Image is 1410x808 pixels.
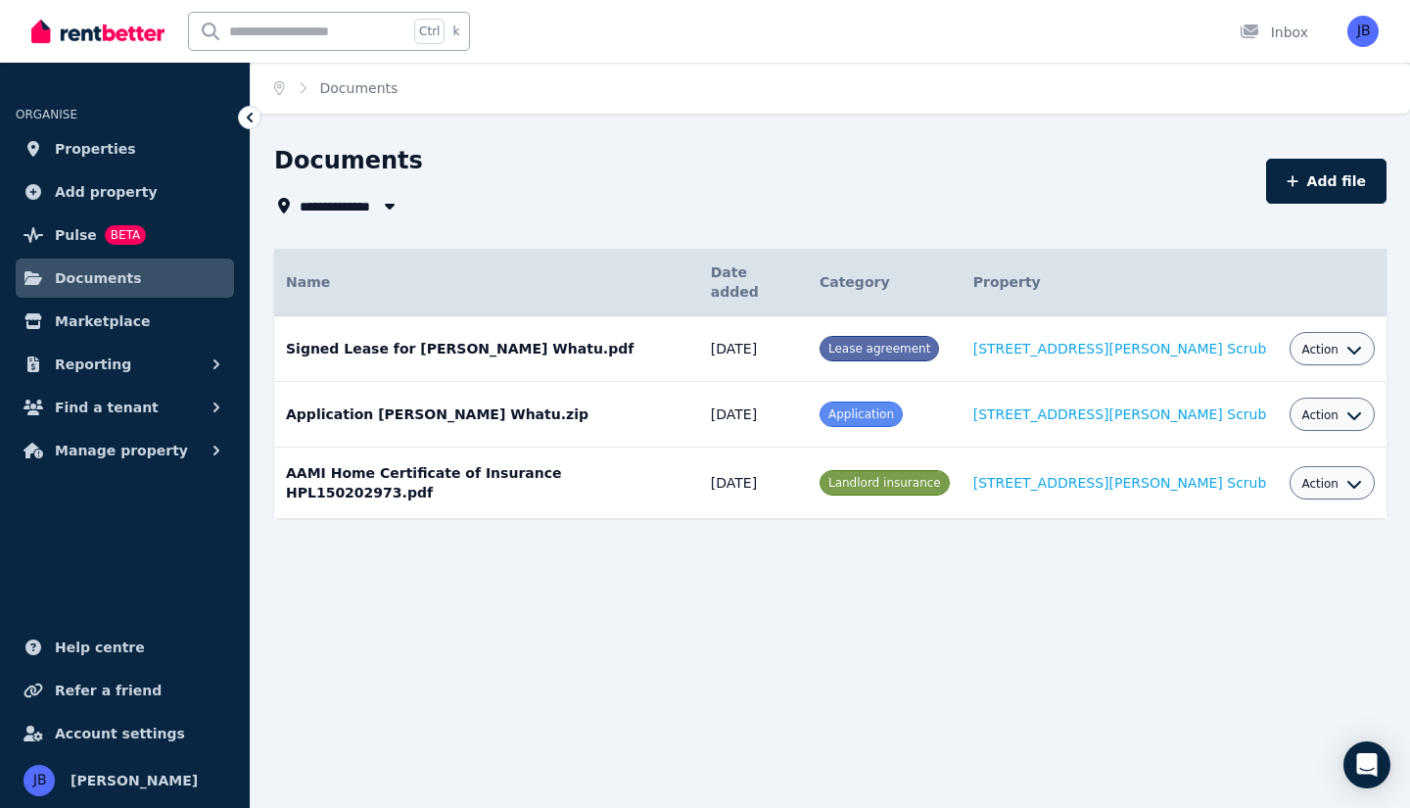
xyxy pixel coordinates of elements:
[55,137,136,161] span: Properties
[55,722,185,745] span: Account settings
[699,382,808,448] td: [DATE]
[973,406,1267,422] a: [STREET_ADDRESS][PERSON_NAME] Scrub
[16,215,234,255] a: PulseBETA
[16,108,77,121] span: ORGANISE
[452,24,459,39] span: k
[808,249,962,316] th: Category
[16,388,234,427] button: Find a tenant
[286,274,330,290] span: Name
[55,180,158,204] span: Add property
[70,769,198,792] span: [PERSON_NAME]
[1266,159,1386,204] button: Add file
[55,636,145,659] span: Help centre
[251,63,421,114] nav: Breadcrumb
[699,249,808,316] th: Date added
[414,19,445,44] span: Ctrl
[55,309,150,333] span: Marketplace
[16,129,234,168] a: Properties
[55,266,142,290] span: Documents
[828,407,894,421] span: Application
[274,382,699,448] td: Application [PERSON_NAME] Whatu.zip
[1301,476,1339,492] span: Action
[55,679,162,702] span: Refer a friend
[55,396,159,419] span: Find a tenant
[699,316,808,382] td: [DATE]
[16,671,234,710] a: Refer a friend
[16,431,234,470] button: Manage property
[973,341,1267,356] a: [STREET_ADDRESS][PERSON_NAME] Scrub
[55,439,188,462] span: Manage property
[973,475,1267,491] a: [STREET_ADDRESS][PERSON_NAME] Scrub
[1301,407,1339,423] span: Action
[274,316,699,382] td: Signed Lease for [PERSON_NAME] Whatu.pdf
[274,145,423,176] h1: Documents
[1301,342,1339,357] span: Action
[828,476,941,490] span: Landlord insurance
[1240,23,1308,42] div: Inbox
[16,628,234,667] a: Help centre
[1301,476,1362,492] button: Action
[16,259,234,298] a: Documents
[1301,407,1362,423] button: Action
[1301,342,1362,357] button: Action
[828,342,930,356] span: Lease agreement
[16,302,234,341] a: Marketplace
[16,345,234,384] button: Reporting
[31,17,164,46] img: RentBetter
[55,353,131,376] span: Reporting
[105,225,146,245] span: BETA
[320,78,399,98] span: Documents
[1347,16,1379,47] img: Jeremy Baker
[962,249,1279,316] th: Property
[16,714,234,753] a: Account settings
[55,223,97,247] span: Pulse
[1343,741,1390,788] div: Open Intercom Messenger
[274,448,699,519] td: AAMI Home Certificate of Insurance HPL150202973.pdf
[23,765,55,796] img: Jeremy Baker
[16,172,234,212] a: Add property
[699,448,808,519] td: [DATE]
